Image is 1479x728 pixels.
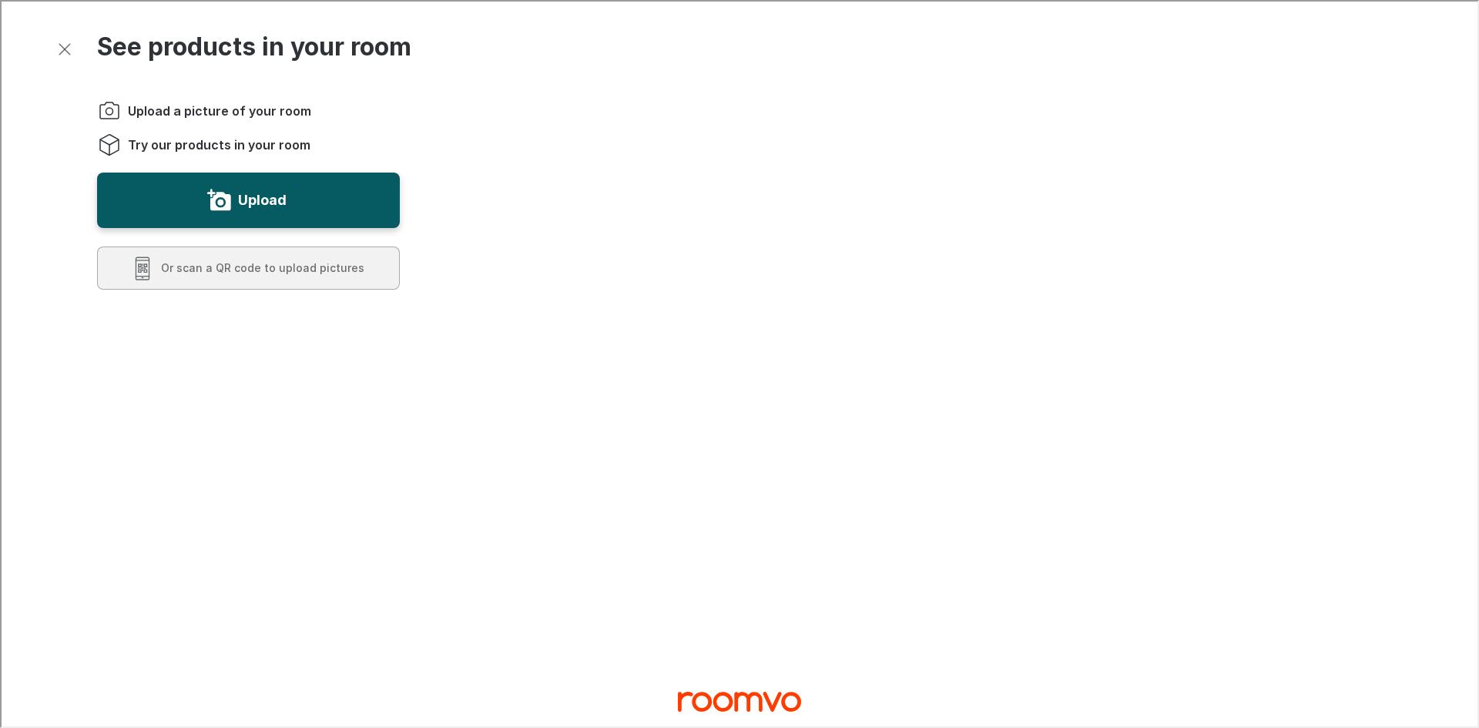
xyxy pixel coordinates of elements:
[126,135,309,152] span: Try our products in your room
[96,171,398,226] button: Upload a picture of your room
[49,34,77,62] button: Exit visualizer
[676,684,800,716] a: Visit GEW Hardwood Flooring homepage
[96,245,398,288] button: Scan a QR code to upload pictures
[96,97,398,156] ol: Instructions
[236,186,285,211] label: Upload
[126,101,310,118] span: Upload a picture of your room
